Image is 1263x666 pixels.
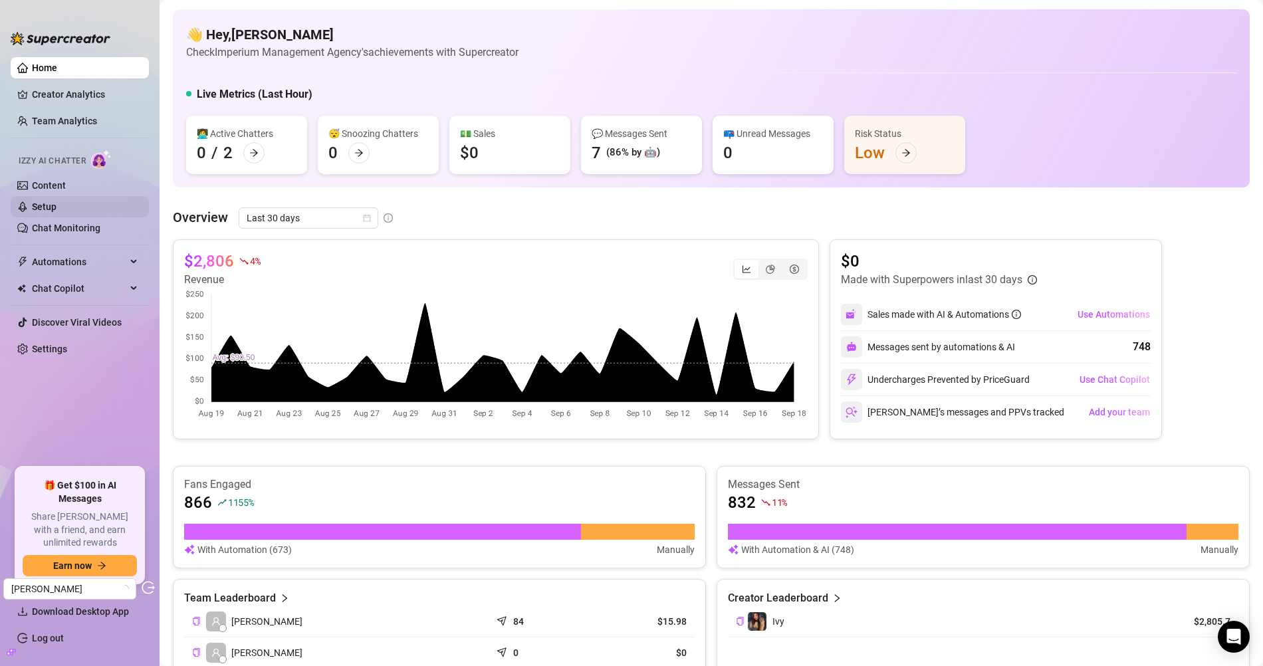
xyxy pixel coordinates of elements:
div: (86% by 🤖) [606,145,660,161]
img: svg%3e [846,308,858,320]
span: download [17,606,28,617]
article: With Automation (673) [197,542,292,557]
span: line-chart [742,265,751,274]
article: $2,805.7 [1170,615,1230,628]
span: arrow-right [354,148,364,158]
span: Earn now [53,560,92,571]
span: send [497,613,510,626]
img: svg%3e [846,406,858,418]
span: copy [192,648,201,657]
span: 11 % [772,496,787,508]
span: Share [PERSON_NAME] with a friend, and earn unlimited rewards [23,510,137,550]
div: [PERSON_NAME]’s messages and PPVs tracked [841,401,1064,423]
h5: Live Metrics (Last Hour) [197,86,312,102]
button: Use Automations [1077,304,1151,325]
span: Last 30 days [247,208,370,228]
span: logout [142,581,155,594]
article: Manually [657,542,695,557]
article: Overview [173,207,228,227]
span: right [832,590,842,606]
span: dollar-circle [790,265,799,274]
span: Download Desktop App [32,606,129,617]
img: logo-BBDzfeDw.svg [11,32,110,45]
span: rise [217,498,227,507]
div: Risk Status [855,126,955,141]
span: 🎁 Get $100 in AI Messages [23,479,137,505]
span: 4 % [250,255,260,267]
div: Open Intercom Messenger [1218,621,1250,653]
span: pie-chart [766,265,775,274]
span: calendar [363,214,371,222]
div: 📪 Unread Messages [723,126,823,141]
span: Izzy AI Chatter [19,155,86,167]
div: 2 [223,142,233,164]
button: Copy Creator ID [736,616,745,626]
article: Creator Leaderboard [728,590,828,606]
article: Team Leaderboard [184,590,276,606]
span: Use Chat Copilot [1080,374,1150,385]
article: $0 [841,251,1037,272]
article: With Automation & AI (748) [741,542,854,557]
img: svg%3e [846,342,857,352]
article: Messages Sent [728,477,1238,492]
img: Chat Copilot [17,284,26,293]
div: 👩‍💻 Active Chatters [197,126,296,141]
article: Made with Superpowers in last 30 days [841,272,1022,288]
a: Content [32,180,66,191]
article: 0 [513,646,518,659]
div: Sales made with AI & Automations [867,307,1021,322]
article: 866 [184,492,212,513]
span: copy [736,617,745,625]
button: Use Chat Copilot [1079,369,1151,390]
a: Creator Analytics [32,84,138,105]
div: Messages sent by automations & AI [841,336,1015,358]
article: $15.98 [600,615,687,628]
span: 1155 % [228,496,254,508]
article: Check Imperium Management Agency's achievements with Supercreator [186,44,518,60]
article: 832 [728,492,756,513]
div: 💵 Sales [460,126,560,141]
article: $0 [600,646,687,659]
a: Team Analytics [32,116,97,126]
button: Copy Teammate ID [192,616,201,626]
span: [PERSON_NAME] [231,614,302,629]
div: 748 [1133,339,1151,355]
span: build [7,647,16,657]
div: 7 [592,142,601,164]
span: info-circle [1012,310,1021,319]
img: Ivy [748,612,766,631]
span: loading [121,585,129,593]
span: send [497,644,510,657]
span: Ivy [772,616,784,627]
a: Setup [32,201,57,212]
span: right [280,590,289,606]
article: Fans Engaged [184,477,695,492]
span: arrow-right [97,561,106,570]
a: Log out [32,633,64,643]
a: Home [32,62,57,73]
a: Settings [32,344,67,354]
span: thunderbolt [17,257,28,267]
span: info-circle [384,213,393,223]
div: 0 [328,142,338,164]
span: fall [239,257,249,266]
span: user [211,648,221,657]
span: [PERSON_NAME] [231,645,302,660]
span: Automations [32,251,126,273]
div: 0 [197,142,206,164]
span: arrow-right [249,148,259,158]
a: Discover Viral Videos [32,317,122,328]
span: arrow-right [901,148,911,158]
span: Chat Copilot [32,278,126,299]
button: Add your team [1088,401,1151,423]
span: copy [192,617,201,625]
div: 💬 Messages Sent [592,126,691,141]
a: Chat Monitoring [32,223,100,233]
img: AI Chatter [91,150,112,169]
span: info-circle [1028,275,1037,284]
span: user [211,617,221,626]
article: Manually [1201,542,1238,557]
span: fall [761,498,770,507]
div: Undercharges Prevented by PriceGuard [841,369,1030,390]
span: Add your team [1089,407,1150,417]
